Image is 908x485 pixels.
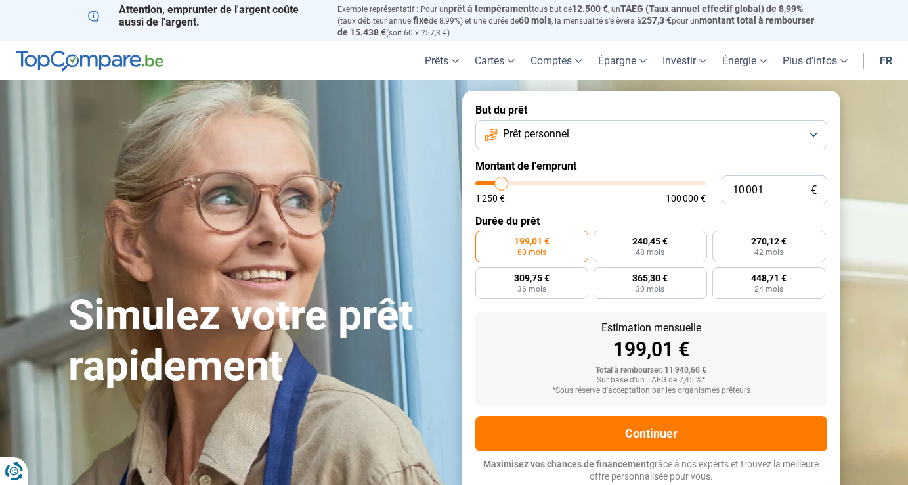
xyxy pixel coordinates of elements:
[514,273,550,283] span: 309,75 €
[751,237,787,246] span: 270,12 €
[475,215,827,227] label: Durée du prêt
[636,285,664,293] span: 30 mois
[666,194,706,203] span: 100 000 €
[641,15,672,26] span: 257,3 €
[754,248,783,256] span: 42 mois
[811,185,817,196] span: €
[337,15,814,37] span: montant total à rembourser de 15.438 €
[714,41,775,80] a: Énergie
[503,127,569,141] span: Prêt personnel
[483,459,649,469] span: Maximisez vos chances de financement
[475,194,505,203] span: 1 250 €
[417,41,467,80] a: Prêts
[16,51,163,72] img: TopCompare
[475,120,827,149] button: Prêt personnel
[514,237,550,246] span: 199,01 €
[486,386,817,396] div: *Sous réserve d'acceptation par les organismes prêteurs
[590,41,655,80] a: Épargne
[475,160,827,172] label: Montant de l'emprunt
[751,273,787,283] span: 448,71 €
[632,273,668,283] span: 365,30 €
[475,104,827,116] label: But du prêt
[636,248,664,256] span: 48 mois
[448,3,532,14] span: prêt à tempérament
[872,41,900,80] a: fr
[486,376,817,385] div: Sur base d'un TAEG de 7,45 %*
[486,366,817,375] div: Total à rembourser: 11 940,60 €
[467,41,523,80] a: Cartes
[632,237,668,246] span: 240,45 €
[68,290,446,392] h1: Simulez votre prêt rapidement
[523,41,590,80] a: Comptes
[775,41,855,80] a: Plus d'infos
[655,41,714,80] a: Investir
[486,340,817,359] div: 199,01 €
[754,285,783,293] span: 24 mois
[519,15,551,26] span: 60 mois
[88,3,322,28] p: Attention, emprunter de l'argent coûte aussi de l'argent.
[337,3,821,38] p: Exemple représentatif : Pour un tous but de , un (taux débiteur annuel de 8,99%) et une durée de ...
[413,15,429,26] span: fixe
[475,416,827,451] button: Continuer
[620,3,803,14] span: TAEG (Taux annuel effectif global) de 8,99%
[486,323,817,333] div: Estimation mensuelle
[475,458,827,484] p: grâce à nos experts et trouvez la meilleure offre personnalisée pour vous.
[572,3,608,14] span: 12.500 €
[517,285,546,293] span: 36 mois
[517,248,546,256] span: 60 mois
